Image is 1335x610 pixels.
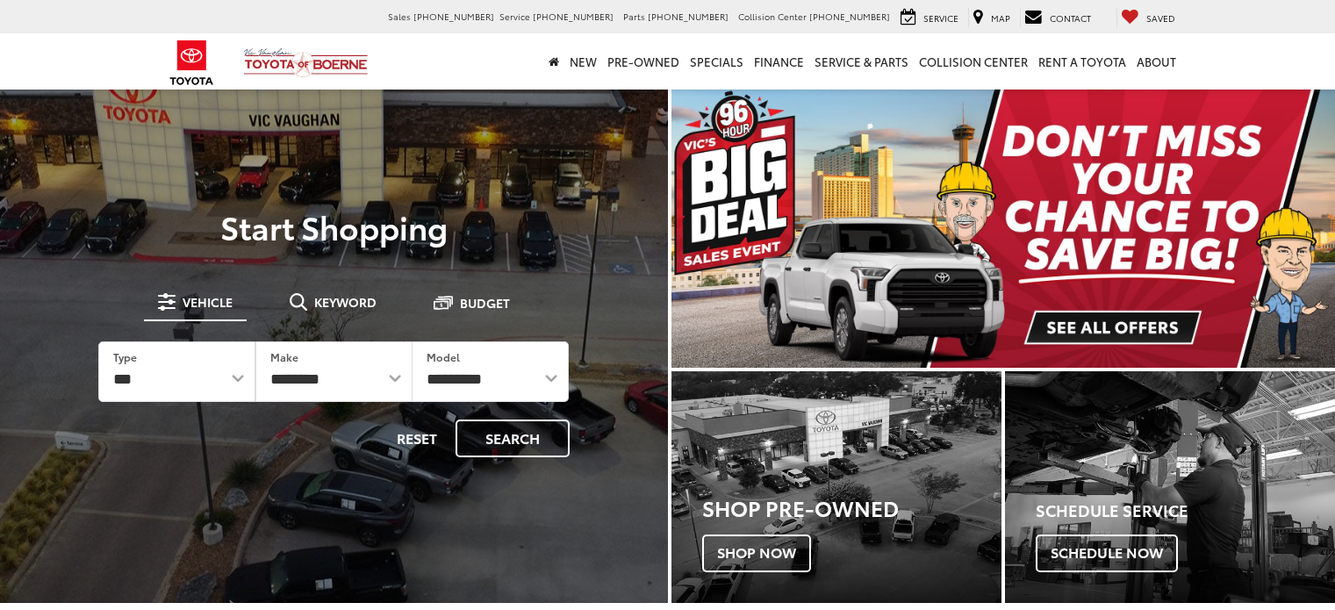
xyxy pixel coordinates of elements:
[1131,33,1181,90] a: About
[314,296,377,308] span: Keyword
[809,33,914,90] a: Service & Parts: Opens in a new tab
[74,209,594,244] p: Start Shopping
[896,8,963,27] a: Service
[738,10,807,23] span: Collision Center
[499,10,530,23] span: Service
[1116,8,1180,27] a: My Saved Vehicles
[1036,502,1335,520] h4: Schedule Service
[1005,371,1335,602] div: Toyota
[564,33,602,90] a: New
[1020,8,1095,27] a: Contact
[1146,11,1175,25] span: Saved
[1005,371,1335,602] a: Schedule Service Schedule Now
[702,496,1001,519] h3: Shop Pre-Owned
[671,371,1001,602] div: Toyota
[543,33,564,90] a: Home
[623,10,645,23] span: Parts
[685,33,749,90] a: Specials
[749,33,809,90] a: Finance
[243,47,369,78] img: Vic Vaughan Toyota of Boerne
[702,535,811,571] span: Shop Now
[914,33,1033,90] a: Collision Center
[533,10,614,23] span: [PHONE_NUMBER]
[113,349,137,364] label: Type
[159,34,225,91] img: Toyota
[1036,535,1178,571] span: Schedule Now
[671,371,1001,602] a: Shop Pre-Owned Shop Now
[809,10,890,23] span: [PHONE_NUMBER]
[427,349,460,364] label: Model
[456,420,570,457] button: Search
[602,33,685,90] a: Pre-Owned
[388,10,411,23] span: Sales
[460,297,510,309] span: Budget
[270,349,298,364] label: Make
[1033,33,1131,90] a: Rent a Toyota
[968,8,1015,27] a: Map
[413,10,494,23] span: [PHONE_NUMBER]
[991,11,1010,25] span: Map
[648,10,729,23] span: [PHONE_NUMBER]
[1050,11,1091,25] span: Contact
[183,296,233,308] span: Vehicle
[382,420,452,457] button: Reset
[923,11,958,25] span: Service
